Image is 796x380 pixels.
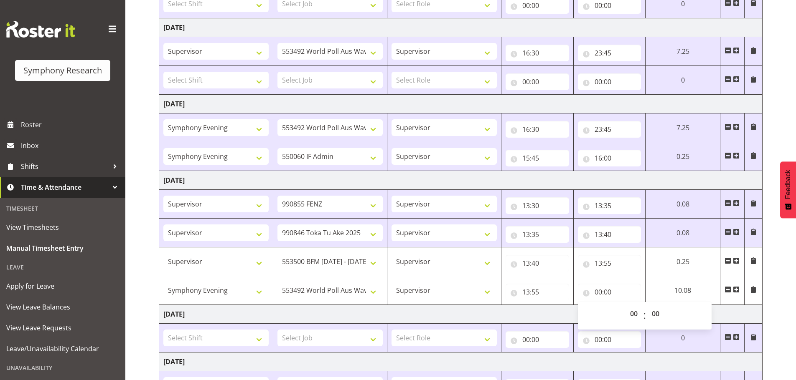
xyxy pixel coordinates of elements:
[21,181,109,194] span: Time & Attendance
[646,276,720,305] td: 10.08
[578,150,641,166] input: Click to select...
[23,64,102,77] div: Symphony Research
[646,37,720,66] td: 7.25
[2,338,123,359] a: Leave/Unavailability Calendar
[578,226,641,243] input: Click to select...
[2,259,123,276] div: Leave
[506,150,569,166] input: Click to select...
[506,255,569,272] input: Click to select...
[780,161,796,218] button: Feedback - Show survey
[646,142,720,171] td: 0.25
[6,21,75,38] img: Rosterit website logo
[6,342,119,355] span: Leave/Unavailability Calendar
[506,73,569,90] input: Click to select...
[784,170,792,199] span: Feedback
[6,242,119,254] span: Manual Timesheet Entry
[2,297,123,317] a: View Leave Balances
[21,160,109,173] span: Shifts
[21,139,121,152] span: Inbox
[159,18,763,37] td: [DATE]
[506,226,569,243] input: Click to select...
[6,280,119,292] span: Apply for Leave
[578,73,641,90] input: Click to select...
[21,118,121,131] span: Roster
[6,221,119,234] span: View Timesheets
[646,219,720,247] td: 0.08
[506,45,569,61] input: Click to select...
[646,113,720,142] td: 7.25
[506,284,569,300] input: Click to select...
[578,121,641,138] input: Click to select...
[646,190,720,219] td: 0.08
[643,305,646,326] span: :
[6,322,119,334] span: View Leave Requests
[2,359,123,376] div: Unavailability
[2,276,123,297] a: Apply for Leave
[646,247,720,276] td: 0.25
[578,197,641,214] input: Click to select...
[646,324,720,352] td: 0
[506,197,569,214] input: Click to select...
[2,217,123,238] a: View Timesheets
[578,45,641,61] input: Click to select...
[2,200,123,217] div: Timesheet
[159,352,763,371] td: [DATE]
[578,331,641,348] input: Click to select...
[578,255,641,272] input: Click to select...
[6,301,119,313] span: View Leave Balances
[578,284,641,300] input: Click to select...
[2,317,123,338] a: View Leave Requests
[506,121,569,138] input: Click to select...
[159,171,763,190] td: [DATE]
[2,238,123,259] a: Manual Timesheet Entry
[646,66,720,95] td: 0
[159,305,763,324] td: [DATE]
[506,331,569,348] input: Click to select...
[159,95,763,113] td: [DATE]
